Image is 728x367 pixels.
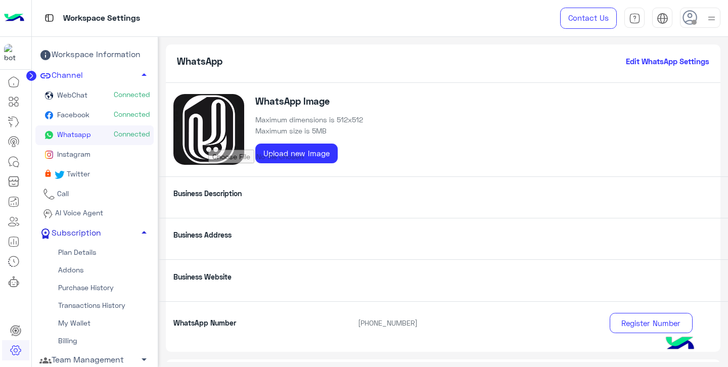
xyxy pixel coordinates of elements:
[610,313,693,333] button: Register Number
[624,8,645,29] a: tab
[114,89,150,100] span: Connected
[35,314,154,332] a: My Wallet
[177,56,222,67] h5: WhatsApp
[35,204,154,223] a: AI Voice Agent
[255,125,363,136] p: Maximum size is 5MB
[63,12,140,25] p: Workspace Settings
[626,57,709,66] h6: Edit WhatsApp Settings
[35,332,154,349] a: Billing
[629,13,641,24] img: tab
[35,65,154,86] a: Channel
[35,86,154,106] a: WebChatConnected
[35,106,154,125] a: FacebookConnected
[35,243,154,261] a: Plan Details
[560,8,617,29] a: Contact Us
[35,261,154,279] a: Addons
[43,12,56,24] img: tab
[35,125,154,145] a: WhatsappConnected
[35,44,154,65] a: Workspace Information
[114,109,150,119] span: Connected
[55,130,91,139] span: Whatsapp
[4,8,24,29] img: Logo
[55,150,90,158] span: Instagram
[166,317,351,328] p: WhatsApp Number
[166,188,351,199] p: Business Description
[55,189,69,198] span: Call
[138,69,150,81] span: arrow_drop_up
[138,226,150,239] span: arrow_drop_up
[35,185,154,204] a: Call
[657,13,668,24] img: tab
[114,129,150,139] span: Connected
[55,90,87,99] span: WebChat
[35,279,154,296] a: Purchase History
[166,230,351,240] p: Business Address
[255,96,363,107] h5: WhatsApp Image
[55,110,89,119] span: Facebook
[166,271,351,282] p: Business Website
[35,165,154,185] a: Twitter
[35,296,154,314] a: Transactions History
[35,222,154,243] a: Subscription
[53,208,103,217] span: AI Voice Agent
[255,114,363,125] span: Maximum dimensions is 512x512
[65,169,90,178] span: Twitter
[4,44,22,62] img: 102968075709091
[173,94,244,165] img: Profile picture
[35,145,154,165] a: Instagram
[662,327,698,362] img: hulul-logo.png
[138,353,150,365] span: arrow_drop_down
[705,12,718,25] img: profile
[350,317,581,328] p: [PHONE_NUMBER]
